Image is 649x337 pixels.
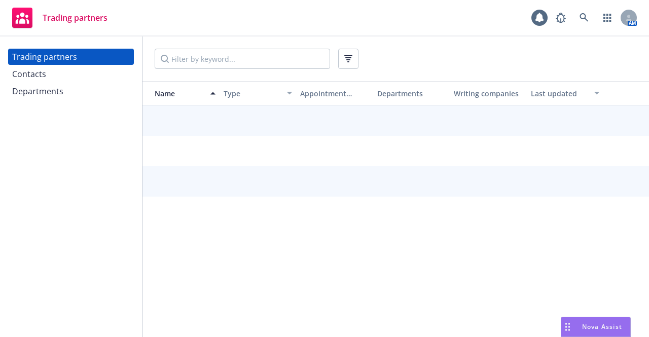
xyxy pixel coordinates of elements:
button: Appointment status [296,81,373,105]
input: Filter by keyword... [155,49,330,69]
button: Nova Assist [561,317,631,337]
a: Departments [8,83,134,99]
button: Departments [373,81,450,105]
a: Trading partners [8,4,112,32]
a: Switch app [597,8,618,28]
button: Type [220,81,297,105]
a: Trading partners [8,49,134,65]
div: Last updated [531,88,589,99]
a: Contacts [8,66,134,82]
div: Trading partners [12,49,77,65]
div: Appointment status [300,88,369,99]
span: Nova Assist [582,322,622,331]
a: Report a Bug [551,8,571,28]
div: Departments [377,88,446,99]
button: Name [142,81,220,105]
div: Writing companies [454,88,523,99]
span: Trading partners [43,14,107,22]
div: Drag to move [561,317,574,336]
div: Name [147,88,204,99]
a: Search [574,8,594,28]
button: Writing companies [450,81,527,105]
div: Contacts [12,66,46,82]
div: Departments [12,83,63,99]
div: Type [224,88,281,99]
button: Last updated [527,81,604,105]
